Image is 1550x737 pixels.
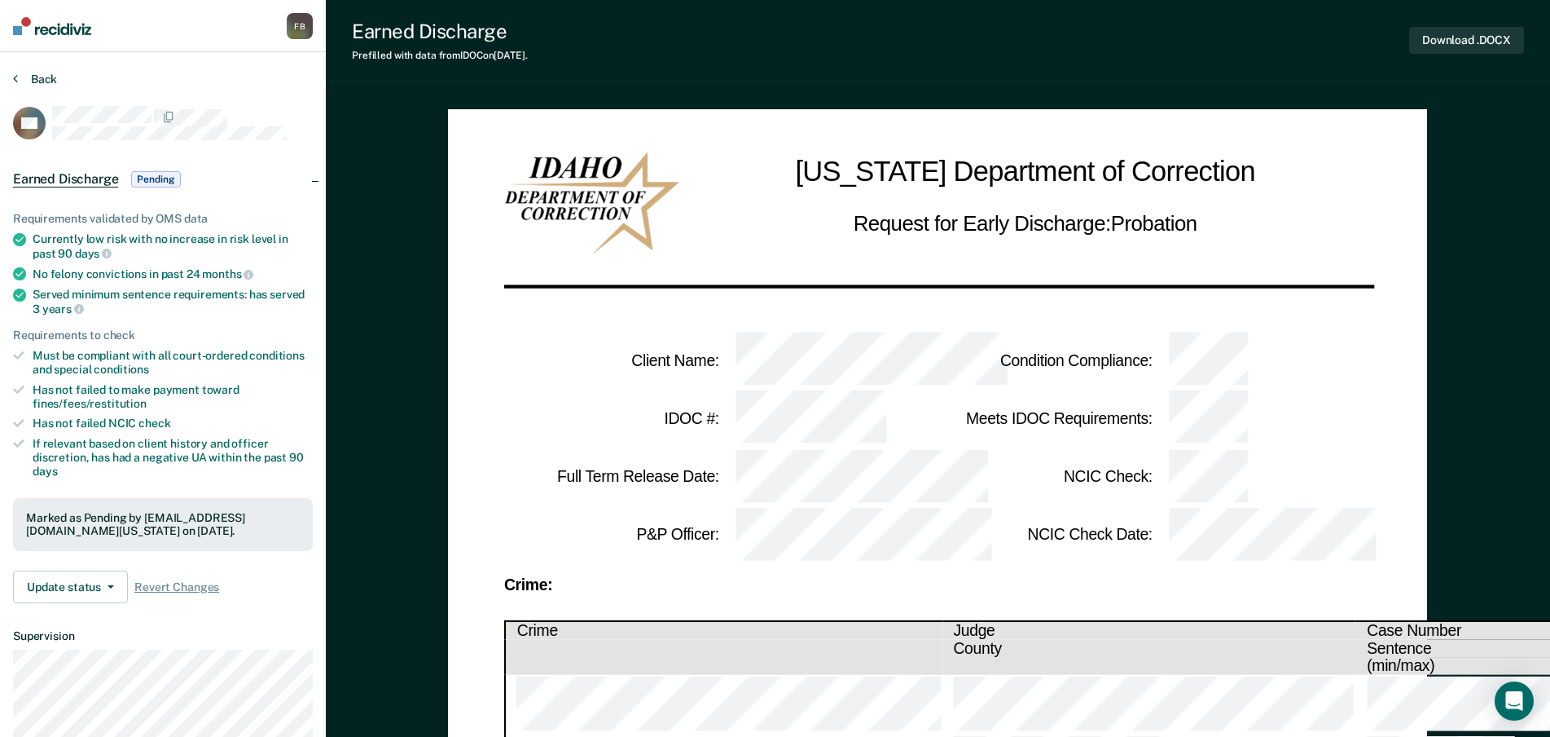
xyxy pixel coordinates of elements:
[33,232,313,260] div: Currently low risk with no increase in risk level in past 90
[13,212,313,226] div: Requirements validated by OMS data
[13,629,313,643] dt: Supervision
[504,389,721,448] td: IDOC # :
[937,331,1154,390] td: Condition Compliance :
[13,171,118,188] span: Earned Discharge
[937,389,1154,448] td: Meets IDOC Requirements :
[1409,27,1524,54] button: Download .DOCX
[42,302,84,316] span: years
[937,448,1154,506] td: NCIC Check :
[33,383,313,411] div: Has not failed to make payment toward
[33,437,313,478] div: If relevant based on client history and officer discretion, has had a negative UA within the past 90
[138,417,170,430] span: check
[942,621,1356,640] th: Judge
[94,363,149,376] span: conditions
[33,397,147,410] span: fines/fees/restitution
[504,331,721,390] td: Client Name :
[505,621,942,640] th: Crime
[33,465,57,478] span: days
[131,171,180,188] span: Pending
[504,152,679,254] img: IDOC Logo
[13,72,57,86] button: Back
[287,13,313,39] div: F B
[33,267,313,281] div: No felony convictions in past 24
[13,571,128,603] button: Update status
[134,580,219,594] span: Revert Changes
[796,152,1256,194] h1: [US_STATE] Department of Correction
[33,349,313,377] div: Must be compliant with all court-ordered conditions and special
[504,448,721,506] td: Full Term Release Date :
[13,17,91,35] img: Recidiviz
[352,50,528,61] div: Prefilled with data from IDOC on [DATE] .
[202,267,253,280] span: months
[352,20,528,43] div: Earned Discharge
[942,640,1356,658] th: County
[854,208,1197,240] h2: Request for Early Discharge: Probation
[33,417,313,430] div: Has not failed NCIC
[504,578,1371,592] div: Crime:
[504,505,721,564] td: P&P Officer :
[33,288,313,316] div: Served minimum sentence requirements: has served 3
[13,329,313,342] div: Requirements to check
[26,511,300,539] div: Marked as Pending by [EMAIL_ADDRESS][DOMAIN_NAME][US_STATE] on [DATE].
[287,13,313,39] button: FB
[937,505,1154,564] td: NCIC Check Date :
[75,247,112,260] span: days
[1495,682,1534,721] div: Open Intercom Messenger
